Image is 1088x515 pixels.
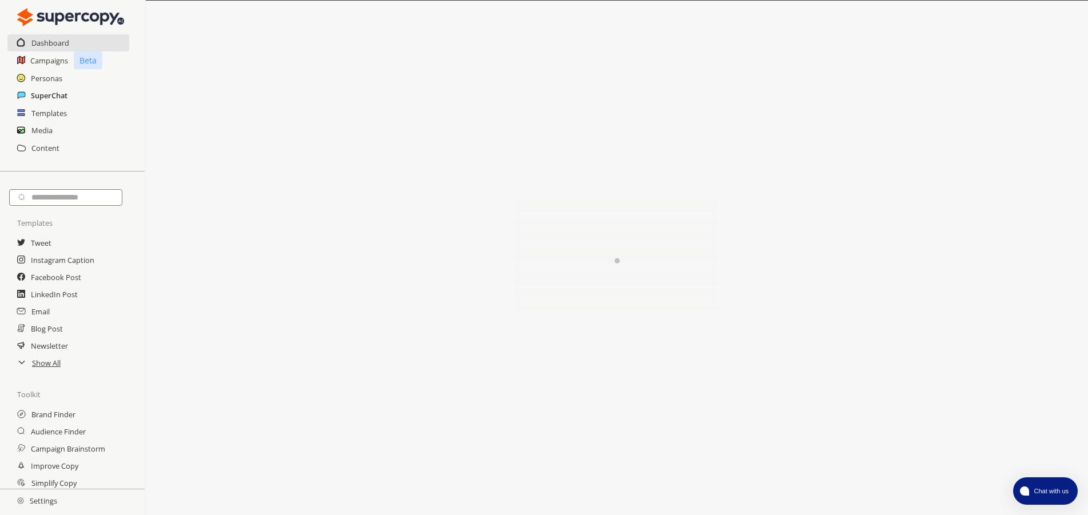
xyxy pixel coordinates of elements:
img: Close [17,497,24,504]
a: Personas [31,70,62,87]
a: Campaigns [30,52,68,69]
a: Instagram Caption [31,251,94,269]
a: Templates [31,105,67,122]
span: Chat with us [1029,486,1071,496]
a: Simplify Copy [31,474,77,492]
a: Show All [32,354,61,372]
a: LinkedIn Post [31,286,78,303]
p: Beta [74,51,102,69]
img: Close [17,6,124,29]
button: atlas-launcher [1013,477,1078,505]
a: Email [31,303,50,320]
a: Content [31,139,59,157]
a: Brand Finder [31,406,75,423]
a: Audience Finder [31,423,86,440]
a: Dashboard [31,34,69,51]
a: SuperChat [31,87,67,104]
a: Tweet [31,234,51,251]
a: Blog Post [31,320,63,337]
a: Newsletter [31,337,68,354]
a: Campaign Brainstorm [31,440,105,457]
a: Facebook Post [31,269,81,286]
a: Media [31,122,53,139]
a: Improve Copy [31,457,78,474]
img: Close [491,201,743,316]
